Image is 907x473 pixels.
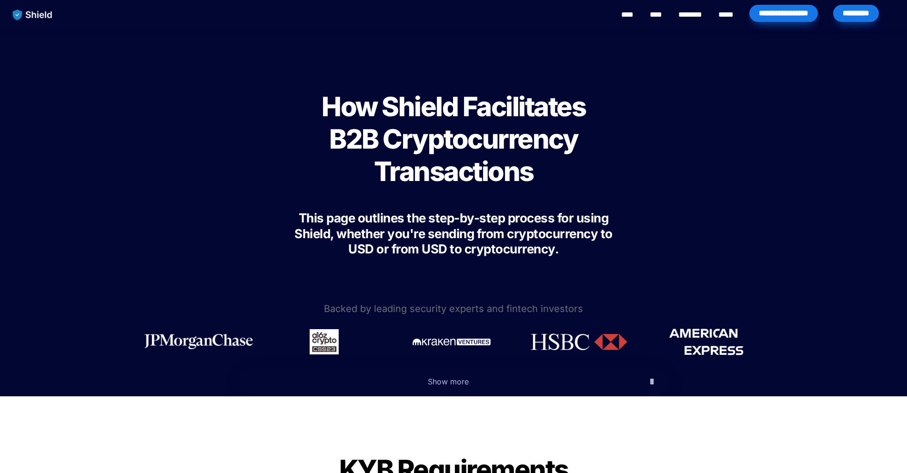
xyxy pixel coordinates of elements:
[322,91,590,188] span: How Shield Facilitates B2B Cryptocurrency Transactions
[239,367,668,396] button: Show more
[294,211,615,256] span: This page outlines the step-by-step process for using Shield, whether you're sending from cryptoc...
[428,377,469,386] span: Show more
[324,303,583,314] span: Backed by leading security experts and fintech investors
[8,5,57,25] img: website logo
